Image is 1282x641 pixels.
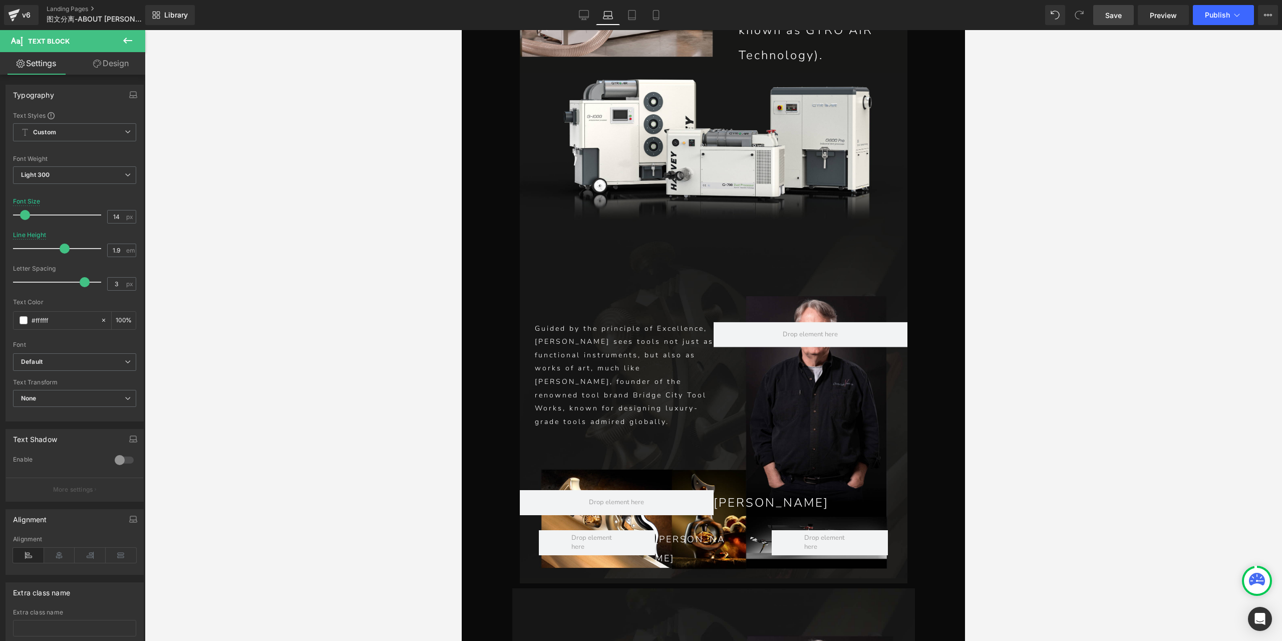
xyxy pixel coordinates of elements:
div: Text Shadow [13,430,57,444]
div: Text Styles [13,111,136,119]
span: Preview [1150,10,1177,21]
a: Landing Pages [47,5,162,13]
span: Library [164,11,188,20]
div: Alignment [13,536,136,543]
b: Custom [33,128,56,137]
input: Color [32,315,96,326]
div: % [112,312,136,329]
a: Mobile [644,5,668,25]
button: More [1258,5,1278,25]
a: Desktop [572,5,596,25]
a: New Library [145,5,195,25]
div: Extra class name [13,609,136,616]
span: Text Block [28,37,70,45]
div: Enable [13,456,105,466]
div: Open Intercom Messenger [1248,607,1272,631]
b: None [21,394,37,402]
button: More settings [6,478,143,501]
span: em [126,247,135,254]
span: px [126,281,135,287]
i: Default [21,358,43,366]
p: More settings [53,485,93,494]
a: Laptop [596,5,620,25]
span: 图文分离-ABOUT [PERSON_NAME] 2025 [47,15,143,23]
div: Font [13,341,136,348]
button: Publish [1193,5,1254,25]
div: v6 [20,9,33,22]
div: Text Color [13,299,136,306]
p: [PERSON_NAME] [193,500,264,538]
span: px [126,213,135,220]
div: Text Transform [13,379,136,386]
div: Extra class name [13,583,70,597]
b: Light 300 [21,171,50,178]
div: Alignment [13,510,47,524]
p: [PERSON_NAME] sees tools not just as functional instruments, but also as works of art, much like ... [73,305,252,398]
div: Font Size [13,198,41,205]
div: Line Height [13,232,46,239]
button: Undo [1045,5,1065,25]
span: Publish [1205,11,1230,19]
button: Redo [1069,5,1089,25]
a: Design [75,52,147,75]
a: Tablet [620,5,644,25]
a: Preview [1138,5,1189,25]
div: Typography [13,85,54,99]
a: v6 [4,5,39,25]
p: Guided by the principle of Excellence, [73,292,252,305]
div: Letter Spacing [13,265,136,272]
div: Font Weight [13,155,136,162]
span: Save [1105,10,1122,21]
